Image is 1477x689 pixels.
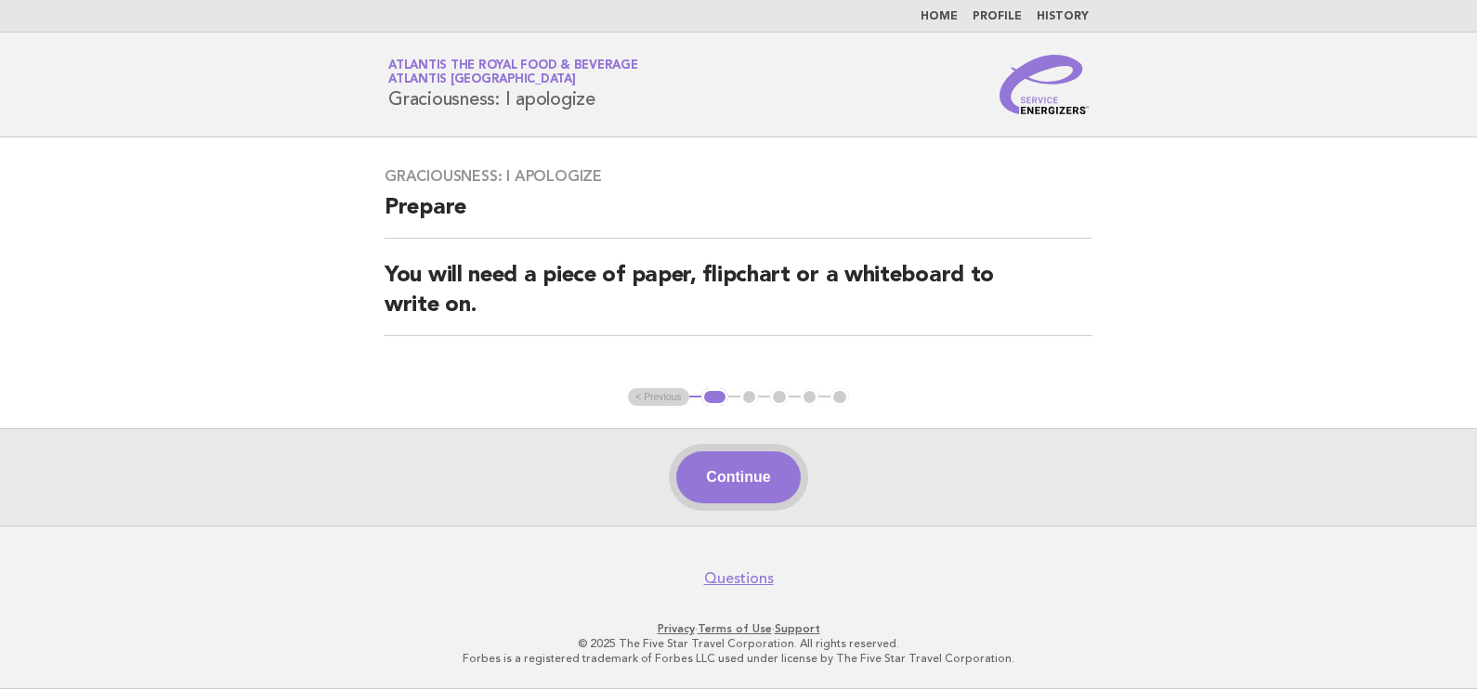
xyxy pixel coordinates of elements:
[921,11,958,22] a: Home
[385,193,1092,239] h2: Prepare
[385,261,1092,336] h2: You will need a piece of paper, flipchart or a whiteboard to write on.
[658,622,695,635] a: Privacy
[170,621,1307,636] p: · ·
[1037,11,1089,22] a: History
[698,622,772,635] a: Terms of Use
[1000,55,1089,114] img: Service Energizers
[388,60,638,109] h1: Graciousness: I apologize
[388,74,576,86] span: Atlantis [GEOGRAPHIC_DATA]
[170,636,1307,651] p: © 2025 The Five Star Travel Corporation. All rights reserved.
[775,622,820,635] a: Support
[701,388,728,407] button: 1
[170,651,1307,666] p: Forbes is a registered trademark of Forbes LLC used under license by The Five Star Travel Corpora...
[388,59,638,85] a: Atlantis the Royal Food & BeverageAtlantis [GEOGRAPHIC_DATA]
[973,11,1022,22] a: Profile
[385,167,1092,186] h3: Graciousness: I apologize
[704,569,774,588] a: Questions
[676,451,800,503] button: Continue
